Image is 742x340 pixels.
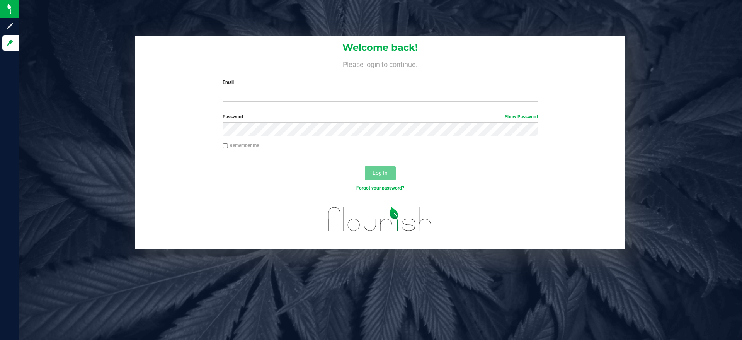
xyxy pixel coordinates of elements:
[505,114,538,120] a: Show Password
[6,22,14,30] inline-svg: Sign up
[223,142,259,149] label: Remember me
[356,185,404,191] a: Forgot your password?
[223,143,228,149] input: Remember me
[319,200,441,239] img: flourish_logo.svg
[365,166,396,180] button: Log In
[135,43,625,53] h1: Welcome back!
[223,114,243,120] span: Password
[135,59,625,68] h4: Please login to continue.
[373,170,388,176] span: Log In
[6,39,14,47] inline-svg: Log in
[223,79,538,86] label: Email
